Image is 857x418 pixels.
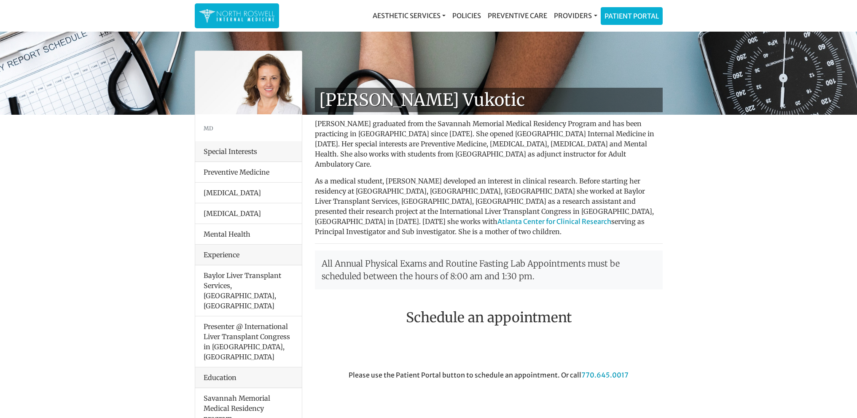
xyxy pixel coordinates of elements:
[204,125,213,132] small: MD
[195,51,302,114] img: Dr. Goga Vukotis
[309,370,669,417] div: Please use the Patient Portal button to schedule an appointment. Or call
[369,7,449,24] a: Aesthetic Services
[484,7,551,24] a: Preventive Care
[315,119,663,169] p: [PERSON_NAME] graduated from the Savannah Memorial Medical Residency Program and has been practic...
[195,316,302,367] li: Presenter @ International Liver Transplant Congress in [GEOGRAPHIC_DATA], [GEOGRAPHIC_DATA]
[195,367,302,388] div: Education
[195,224,302,245] li: Mental Health
[195,265,302,316] li: Baylor Liver Transplant Services, [GEOGRAPHIC_DATA], [GEOGRAPHIC_DATA]
[581,371,629,379] a: 770.645.0017
[497,217,611,226] a: Atlanta Center for Clinical Research
[195,141,302,162] div: Special Interests
[315,310,663,326] h2: Schedule an appointment
[315,251,663,289] p: All Annual Physical Exams and Routine Fasting Lab Appointments must be scheduled between the hour...
[551,7,600,24] a: Providers
[195,182,302,203] li: [MEDICAL_DATA]
[195,162,302,183] li: Preventive Medicine
[199,8,275,24] img: North Roswell Internal Medicine
[601,8,662,24] a: Patient Portal
[315,88,663,112] h1: [PERSON_NAME] Vukotic
[315,176,663,237] p: As a medical student, [PERSON_NAME] developed an interest in clinical research. Before starting h...
[195,203,302,224] li: [MEDICAL_DATA]
[449,7,484,24] a: Policies
[195,245,302,265] div: Experience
